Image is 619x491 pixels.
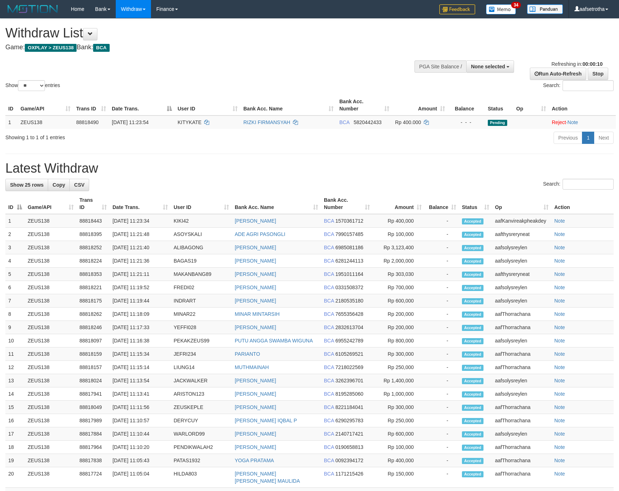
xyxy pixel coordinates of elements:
td: ZEUS138 [25,214,77,228]
span: BCA [324,271,334,277]
td: [DATE] 11:19:44 [110,294,171,308]
span: Pending [488,120,507,126]
td: 88818024 [77,374,110,387]
td: ZEUS138 [25,387,77,401]
a: [PERSON_NAME] [235,431,276,437]
span: KITYKATE [178,119,202,125]
span: OXPLAY > ZEUS138 [25,44,77,52]
span: Refreshing in: [551,61,602,67]
td: - [425,294,459,308]
img: panduan.png [527,4,563,14]
td: - [425,228,459,241]
td: Rp 400,000 [373,214,425,228]
span: Accepted [462,258,483,264]
td: MAKANBANG89 [171,268,232,281]
td: [DATE] 11:13:41 [110,387,171,401]
a: 1 [582,132,594,144]
span: Accepted [462,245,483,251]
td: 88818221 [77,281,110,294]
th: Op: activate to sort column ascending [513,95,549,115]
a: ADE AGRI PASONGLI [235,231,285,237]
td: [DATE] 11:18:09 [110,308,171,321]
td: ZEUS138 [25,308,77,321]
td: KIKI42 [171,214,232,228]
div: - - - [451,119,482,126]
td: Rp 250,000 [373,361,425,374]
th: Bank Acc. Number: activate to sort column ascending [321,194,373,214]
td: Rp 200,000 [373,321,425,334]
td: Rp 600,000 [373,427,425,441]
a: MINAR MINTARSIH [235,311,280,317]
span: Copy 2180535180 to clipboard [335,298,363,304]
span: Accepted [462,298,483,304]
a: Note [554,231,565,237]
a: Note [554,458,565,463]
td: - [425,361,459,374]
a: Note [568,119,578,125]
td: 88818395 [77,228,110,241]
td: aafsolysreylen [492,294,551,308]
a: Note [554,245,565,250]
th: User ID: activate to sort column ascending [175,95,240,115]
td: ZEUS138 [25,361,77,374]
td: aafsolysreylen [492,254,551,268]
img: Button%20Memo.svg [486,4,516,14]
td: aafThorrachana [492,347,551,361]
td: Rp 800,000 [373,334,425,347]
td: aafThorrachana [492,321,551,334]
td: ASOYSKALI [171,228,232,241]
th: Balance [448,95,485,115]
td: 88818224 [77,254,110,268]
a: Note [554,444,565,450]
td: [DATE] 11:21:11 [110,268,171,281]
td: 88818049 [77,401,110,414]
td: aafThorrachana [492,308,551,321]
td: 18 [5,441,25,454]
span: Accepted [462,418,483,424]
th: Bank Acc. Name: activate to sort column ascending [240,95,336,115]
td: 88818175 [77,294,110,308]
a: [PERSON_NAME] [235,285,276,290]
a: PARIANTO [235,351,260,357]
th: Amount: activate to sort column ascending [373,194,425,214]
td: Rp 300,000 [373,347,425,361]
a: Note [554,298,565,304]
td: Rp 303,030 [373,268,425,281]
td: 4 [5,254,25,268]
td: ZEUS138 [25,427,77,441]
td: YEFFI028 [171,321,232,334]
th: Status [485,95,513,115]
span: Copy 6281244113 to clipboard [335,258,363,264]
td: PEKAKZEUS99 [171,334,232,347]
td: Rp 100,000 [373,228,425,241]
a: Note [554,338,565,344]
td: 14 [5,387,25,401]
span: BCA [324,324,334,330]
strong: 00:00:10 [582,61,602,67]
td: DERYCUY [171,414,232,427]
td: aafsolysreylen [492,374,551,387]
a: Next [594,132,614,144]
td: WARLORD99 [171,427,232,441]
div: Showing 1 to 1 of 1 entries [5,131,253,141]
th: Trans ID: activate to sort column ascending [73,95,109,115]
input: Search: [563,179,614,190]
td: aafsolysreylen [492,334,551,347]
td: - [425,334,459,347]
a: [PERSON_NAME] [235,258,276,264]
td: 9 [5,321,25,334]
td: - [425,347,459,361]
td: 6 [5,281,25,294]
td: [DATE] 11:15:34 [110,347,171,361]
a: CSV [69,179,89,191]
span: 34 [511,2,521,8]
a: Note [554,311,565,317]
span: Accepted [462,285,483,291]
a: [PERSON_NAME] [235,324,276,330]
th: ID [5,95,18,115]
span: Accepted [462,312,483,318]
td: 88818097 [77,334,110,347]
span: BCA [324,298,334,304]
th: Action [551,194,614,214]
td: Rp 3,123,400 [373,241,425,254]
